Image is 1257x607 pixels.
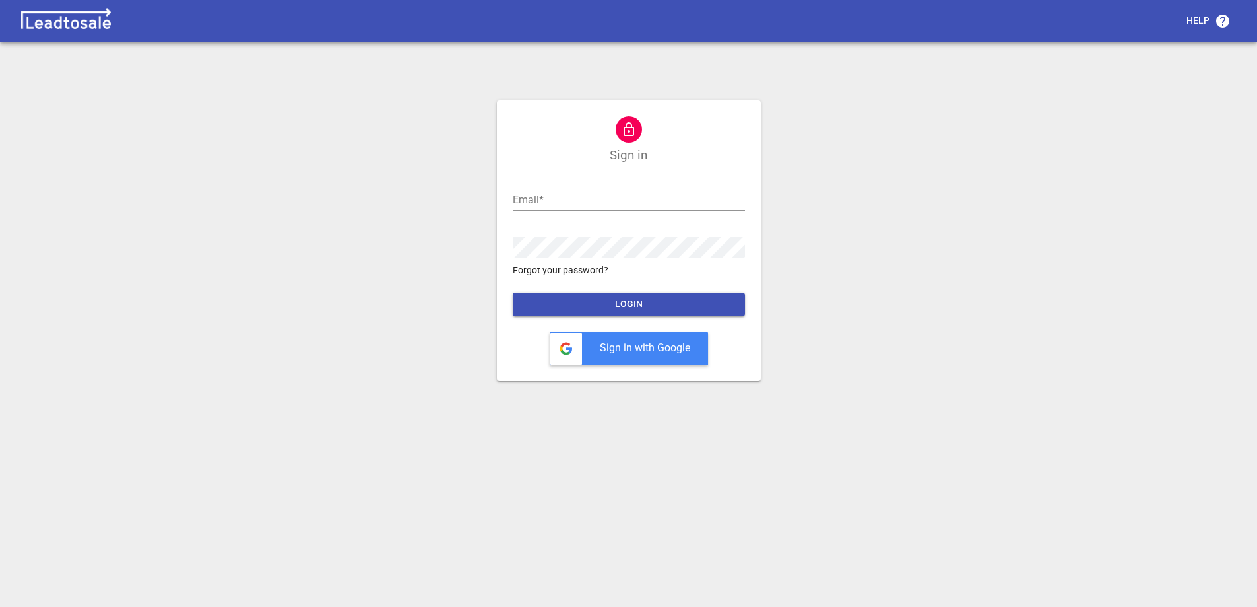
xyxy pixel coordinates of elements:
[513,293,745,316] button: LOGIN
[16,8,116,34] img: logo
[513,190,745,211] input: Email
[600,341,690,354] span: Sign in with Google
[523,298,734,311] span: LOGIN
[513,264,745,277] a: Forgot your password?
[610,148,647,163] h1: Sign in
[1186,15,1209,28] p: Help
